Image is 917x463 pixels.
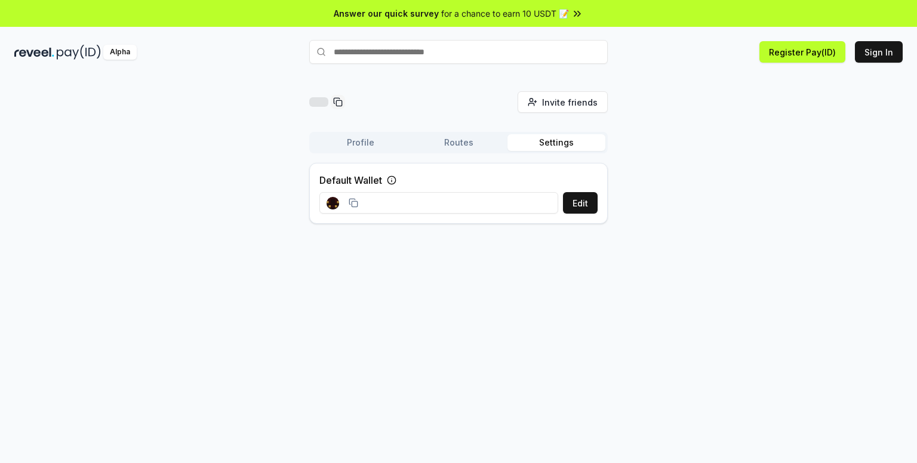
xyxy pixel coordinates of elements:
[441,7,569,20] span: for a chance to earn 10 USDT 📝
[334,7,439,20] span: Answer our quick survey
[542,96,598,109] span: Invite friends
[855,41,903,63] button: Sign In
[57,45,101,60] img: pay_id
[312,134,410,151] button: Profile
[14,45,54,60] img: reveel_dark
[319,173,382,187] label: Default Wallet
[410,134,507,151] button: Routes
[563,192,598,214] button: Edit
[518,91,608,113] button: Invite friends
[103,45,137,60] div: Alpha
[759,41,845,63] button: Register Pay(ID)
[507,134,605,151] button: Settings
